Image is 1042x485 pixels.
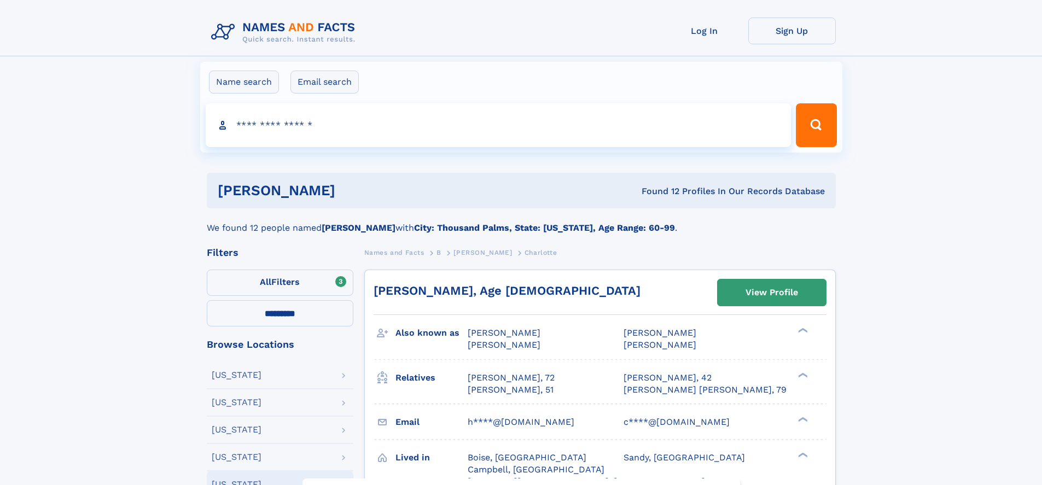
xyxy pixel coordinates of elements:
[395,448,468,467] h3: Lived in
[795,371,808,378] div: ❯
[795,327,808,334] div: ❯
[207,270,353,296] label: Filters
[209,71,279,94] label: Name search
[624,340,696,350] span: [PERSON_NAME]
[468,372,555,384] a: [PERSON_NAME], 72
[212,453,261,461] div: [US_STATE]
[624,452,745,463] span: Sandy, [GEOGRAPHIC_DATA]
[525,249,557,256] span: Charlotte
[395,369,468,387] h3: Relatives
[207,248,353,258] div: Filters
[796,103,836,147] button: Search Button
[468,452,586,463] span: Boise, [GEOGRAPHIC_DATA]
[468,384,554,396] a: [PERSON_NAME], 51
[624,384,787,396] a: [PERSON_NAME] [PERSON_NAME], 79
[218,184,488,197] h1: [PERSON_NAME]
[795,416,808,423] div: ❯
[468,464,604,475] span: Campbell, [GEOGRAPHIC_DATA]
[453,249,512,256] span: [PERSON_NAME]
[795,451,808,458] div: ❯
[395,324,468,342] h3: Also known as
[290,71,359,94] label: Email search
[488,185,825,197] div: Found 12 Profiles In Our Records Database
[746,280,798,305] div: View Profile
[624,372,712,384] a: [PERSON_NAME], 42
[212,371,261,379] div: [US_STATE]
[207,340,353,349] div: Browse Locations
[453,246,512,259] a: [PERSON_NAME]
[207,17,364,47] img: Logo Names and Facts
[212,398,261,407] div: [US_STATE]
[436,249,441,256] span: B
[206,103,791,147] input: search input
[207,208,836,235] div: We found 12 people named with .
[364,246,424,259] a: Names and Facts
[718,279,826,306] a: View Profile
[374,284,641,297] a: [PERSON_NAME], Age [DEMOGRAPHIC_DATA]
[436,246,441,259] a: B
[624,328,696,338] span: [PERSON_NAME]
[212,425,261,434] div: [US_STATE]
[395,413,468,431] h3: Email
[468,328,540,338] span: [PERSON_NAME]
[661,17,748,44] a: Log In
[748,17,836,44] a: Sign Up
[322,223,395,233] b: [PERSON_NAME]
[468,340,540,350] span: [PERSON_NAME]
[414,223,675,233] b: City: Thousand Palms, State: [US_STATE], Age Range: 60-99
[260,277,271,287] span: All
